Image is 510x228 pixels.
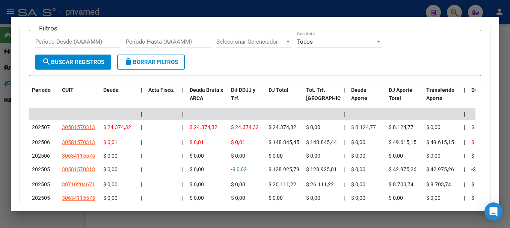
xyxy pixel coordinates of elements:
mat-icon: delete [124,57,133,66]
span: | [464,195,465,201]
span: $ 0,00 [351,181,365,187]
span: Borrar Filtros [124,59,178,65]
span: | [344,181,345,187]
span: $ 0,00 [426,153,441,159]
span: $ 0,00 [471,181,486,187]
span: Deuda [103,87,119,93]
span: | [182,139,183,145]
span: $ 24.374,32 [190,124,217,130]
span: Deuda Bruta x ARCA [190,87,223,102]
datatable-header-cell: CUIT [59,82,100,115]
button: Borrar Filtros [117,55,185,70]
span: $ 0,00 [103,153,118,159]
span: $ 0,00 [231,181,245,187]
h3: Filtros [35,24,61,32]
span: $ 16.249,55 [471,124,499,130]
datatable-header-cell: | [138,82,145,115]
span: | [141,87,142,93]
span: $ 0,00 [103,166,118,172]
span: $ 0,00 [306,124,320,130]
span: $ 0,01 [231,139,245,145]
span: $ 8.124,77 [389,124,413,130]
span: | [182,166,183,172]
datatable-header-cell: DJ Total [266,82,303,115]
span: -$ 0,02 [231,166,247,172]
button: Buscar Registros [35,55,111,70]
span: 202506 [32,153,50,159]
span: $ 0,00 [231,195,245,201]
span: | [182,124,183,130]
span: | [464,153,465,159]
span: $ 148.845,45 [269,139,299,145]
span: $ 8.703,74 [389,181,413,187]
span: | [344,139,345,145]
span: | [464,166,465,172]
span: Transferido Aporte [426,87,454,102]
span: 30581570313 [62,139,95,145]
span: $ 0,00 [351,153,365,159]
span: $ 0,00 [190,166,204,172]
span: DJ Aporte Total [389,87,412,102]
span: | [464,139,465,145]
span: Período [32,87,51,93]
span: $ 128.925,81 [306,166,337,172]
span: $ 0,00 [389,153,403,159]
span: $ 49.615,15 [389,139,416,145]
span: Deuda Contr. [471,87,502,93]
span: $ 0,01 [471,139,486,145]
datatable-header-cell: DJ Aporte Total [386,82,423,115]
span: | [344,166,345,172]
span: $ 0,00 [471,153,486,159]
datatable-header-cell: Deuda [100,82,138,115]
span: | [141,124,142,130]
span: $ 26.111,22 [269,181,296,187]
span: $ 0,00 [351,166,365,172]
span: Acta Fisca. [148,87,175,93]
span: $ 0,00 [471,195,486,201]
datatable-header-cell: Acta Fisca. [145,82,179,115]
datatable-header-cell: Deuda Contr. [468,82,506,115]
span: $ 8.124,77 [351,124,376,130]
span: $ 0,01 [103,139,118,145]
span: 202507 [32,124,50,130]
span: | [464,181,465,187]
span: | [344,124,345,130]
span: $ 24.374,32 [269,124,296,130]
datatable-header-cell: | [179,82,187,115]
span: $ 0,00 [103,195,118,201]
span: 30634115575 [62,153,95,159]
span: $ 0,00 [190,181,204,187]
span: $ 0,00 [231,153,245,159]
datatable-header-cell: Deuda Bruta x ARCA [187,82,228,115]
span: Dif DDJJ y Trf. [231,87,255,102]
span: | [182,181,183,187]
span: $ 0,00 [190,153,204,159]
span: $ 0,00 [426,195,441,201]
span: $ 42.975,26 [426,166,454,172]
span: | [464,124,465,130]
span: $ 0,00 [389,195,403,201]
span: $ 0,00 [269,153,283,159]
span: $ 0,00 [269,195,283,201]
span: 202506 [32,139,50,145]
span: $ 0,00 [306,195,320,201]
span: $ 148.845,44 [306,139,337,145]
span: $ 0,00 [426,124,441,130]
span: Buscar Registros [42,59,104,65]
span: 30581570313 [62,166,95,172]
span: $ 0,00 [306,153,320,159]
datatable-header-cell: | [341,82,348,115]
span: Todos [297,38,313,45]
span: | [344,87,345,93]
mat-icon: search [42,57,51,66]
span: | [141,166,142,172]
span: $ 0,01 [190,139,204,145]
span: | [464,111,465,117]
span: $ 49.615,15 [426,139,454,145]
span: 202505 [32,166,50,172]
span: 202505 [32,181,50,187]
datatable-header-cell: Deuda Aporte [348,82,386,115]
span: | [141,195,142,201]
datatable-header-cell: Tot. Trf. Bruto [303,82,341,115]
datatable-header-cell: Período [29,82,59,115]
